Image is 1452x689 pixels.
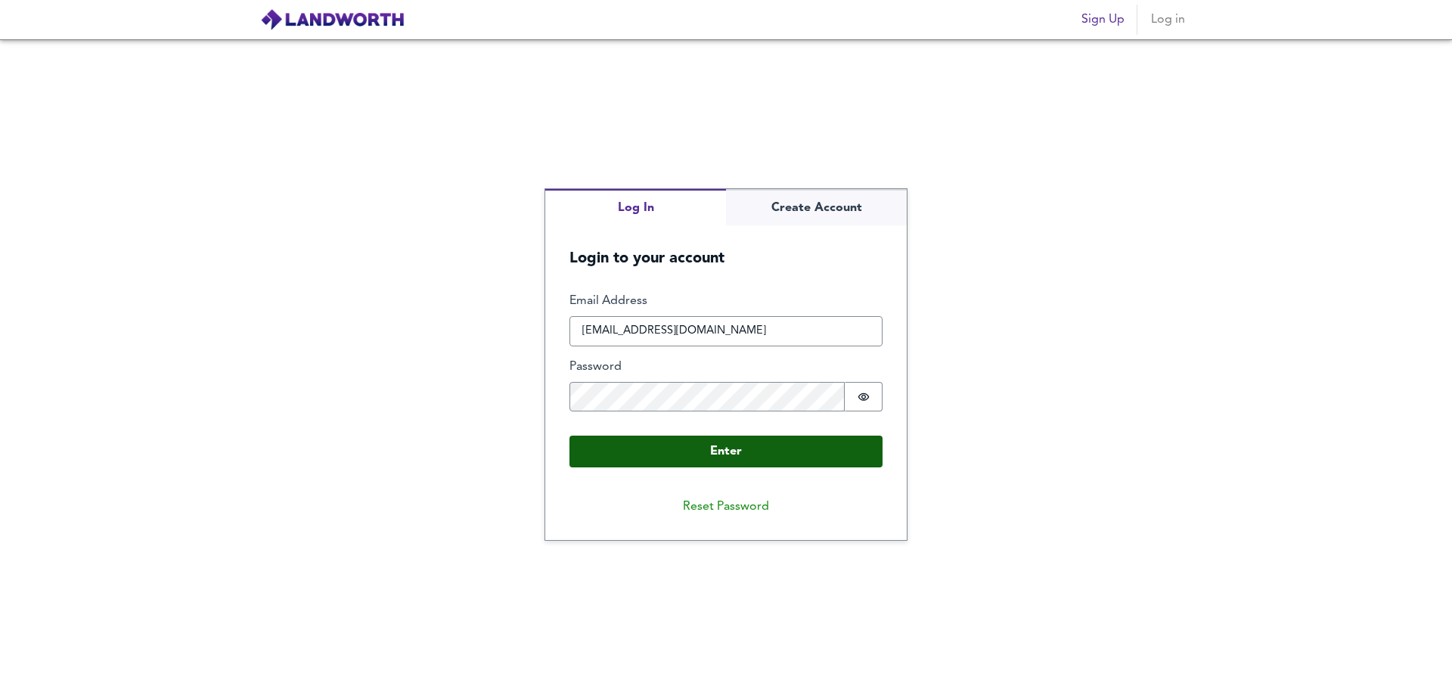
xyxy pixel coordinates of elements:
h5: Login to your account [545,225,907,268]
span: Sign Up [1081,9,1125,30]
button: Enter [569,436,883,467]
button: Show password [845,382,883,412]
button: Log in [1143,5,1192,35]
button: Sign Up [1075,5,1131,35]
button: Log In [545,189,726,226]
label: Password [569,358,883,376]
label: Email Address [569,293,883,310]
input: e.g. joe@bloggs.com [569,316,883,346]
img: logo [260,8,405,31]
button: Reset Password [671,492,781,522]
button: Create Account [726,189,907,226]
span: Log in [1149,9,1186,30]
